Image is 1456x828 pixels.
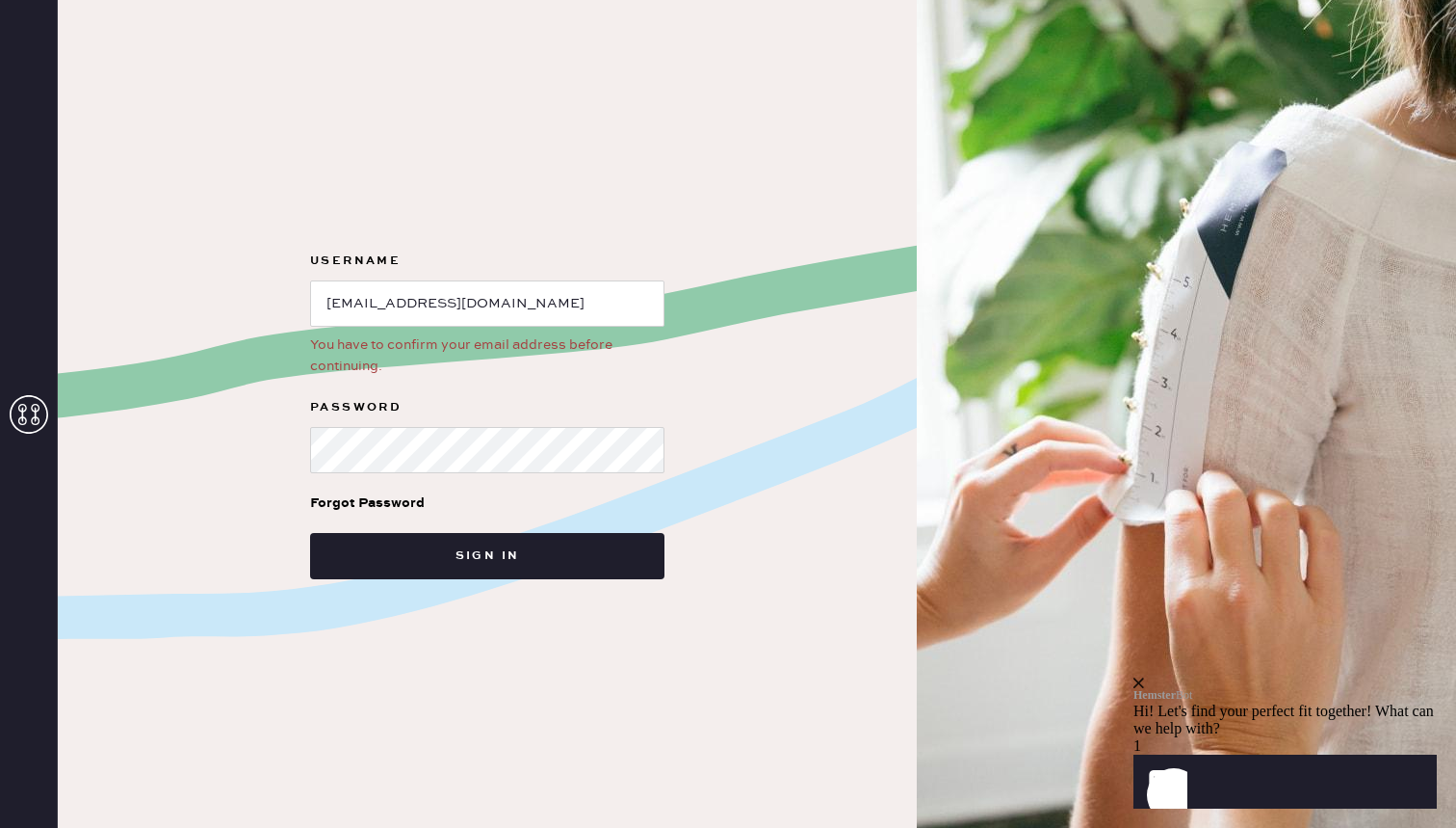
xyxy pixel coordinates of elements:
[310,473,425,533] a: Forgot Password
[310,533,664,579] button: Sign in
[310,250,664,273] label: Username
[310,396,664,419] label: Password
[310,493,425,514] div: Forgot Password
[310,334,664,377] div: You have to confirm your email address before continuing.
[1133,561,1451,824] iframe: Front Chat
[310,280,664,327] input: e.g. john@doe.com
